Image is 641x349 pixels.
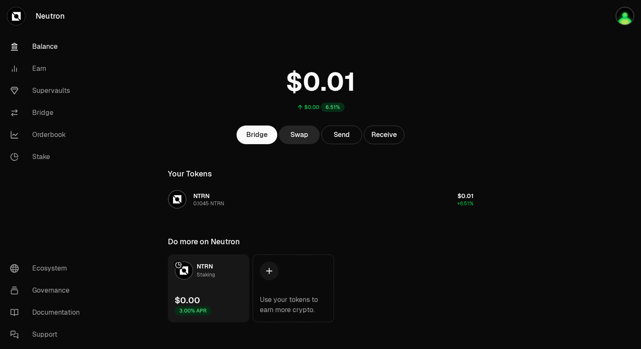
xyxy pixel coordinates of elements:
[3,102,92,124] a: Bridge
[3,324,92,346] a: Support
[3,146,92,168] a: Stake
[260,295,327,315] div: Use your tokens to earn more crypto.
[3,124,92,146] a: Orderbook
[193,200,224,207] div: 0.1045 NTRN
[176,262,192,279] img: NTRN Logo
[163,187,479,212] button: NTRN LogoNTRN0.1045 NTRN$0.01+6.51%
[616,7,634,25] img: Alex
[457,200,474,207] span: +6.51%
[237,126,277,144] a: Bridge
[304,104,319,111] div: $0.00
[3,36,92,58] a: Balance
[3,257,92,279] a: Ecosystem
[253,254,334,322] a: Use your tokens to earn more crypto.
[321,126,362,144] button: Send
[279,126,320,144] a: Swap
[169,191,186,208] img: NTRN Logo
[321,103,345,112] div: 6.51%
[168,168,212,180] div: Your Tokens
[197,271,215,279] div: Staking
[168,254,249,322] a: NTRN LogoNTRNStaking$0.003.00% APR
[197,262,213,270] span: NTRN
[168,236,240,248] div: Do more on Neutron
[193,192,209,200] span: NTRN
[457,192,474,200] span: $0.01
[175,306,211,315] div: 3.00% APR
[3,58,92,80] a: Earn
[3,302,92,324] a: Documentation
[3,80,92,102] a: Supervaults
[175,294,200,306] div: $0.00
[364,126,404,144] button: Receive
[3,279,92,302] a: Governance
